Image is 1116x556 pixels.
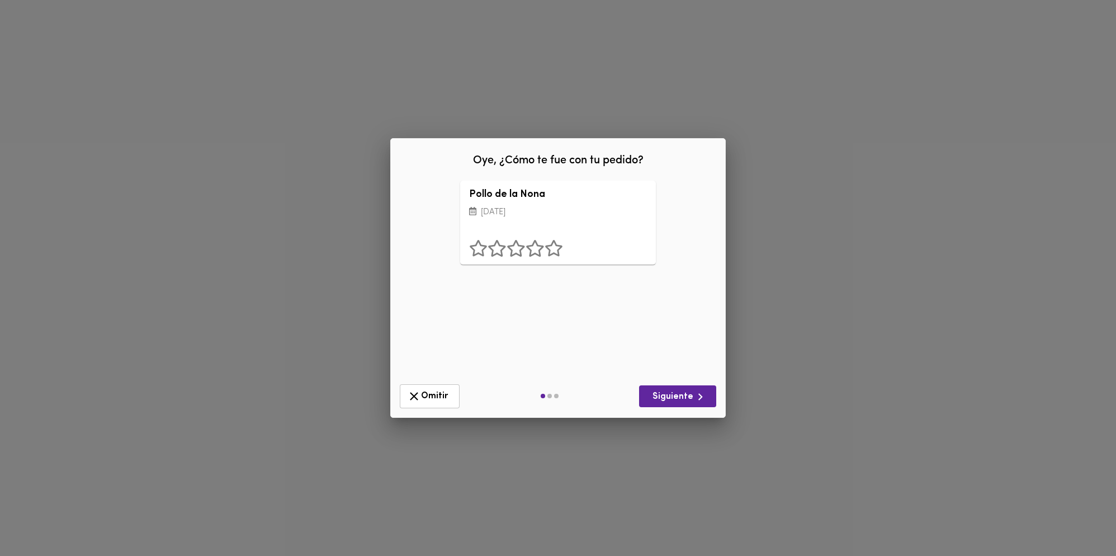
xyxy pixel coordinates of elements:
button: Omitir [400,384,460,408]
span: Oye, ¿Cómo te fue con tu pedido? [473,155,644,166]
span: Siguiente [648,390,707,404]
div: Pollo de la Nona [572,181,656,265]
p: [DATE] [469,206,563,219]
button: Siguiente [639,385,716,407]
span: Omitir [407,389,452,403]
h3: Pollo de la Nona [469,190,563,201]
